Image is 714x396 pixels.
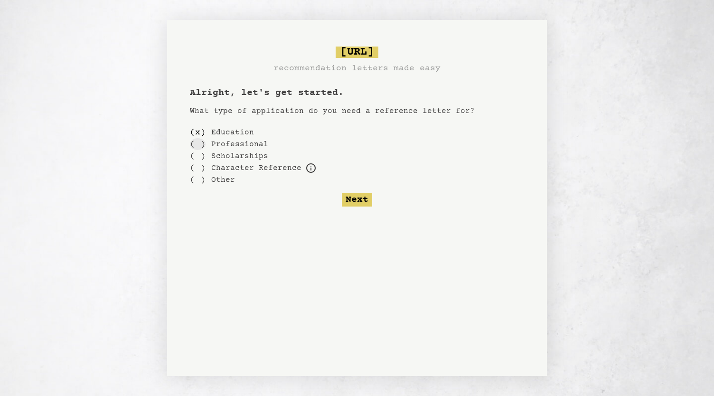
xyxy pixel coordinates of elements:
label: For example, loans, housing applications, parole, professional certification, etc. [211,162,301,174]
div: ( ) [190,150,206,162]
div: ( x ) [190,126,206,138]
span: [URL] [336,47,378,58]
label: Other [211,174,235,186]
div: ( ) [190,174,206,186]
label: Professional [211,139,268,150]
label: Education [211,127,254,138]
p: What type of application do you need a reference letter for? [190,105,524,117]
h1: Alright, let's get started. [190,86,524,100]
button: Next [342,193,372,207]
div: ( ) [190,162,206,174]
div: ( ) [190,138,206,150]
label: Scholarships [211,151,268,162]
h3: recommendation letters made easy [273,62,441,75]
